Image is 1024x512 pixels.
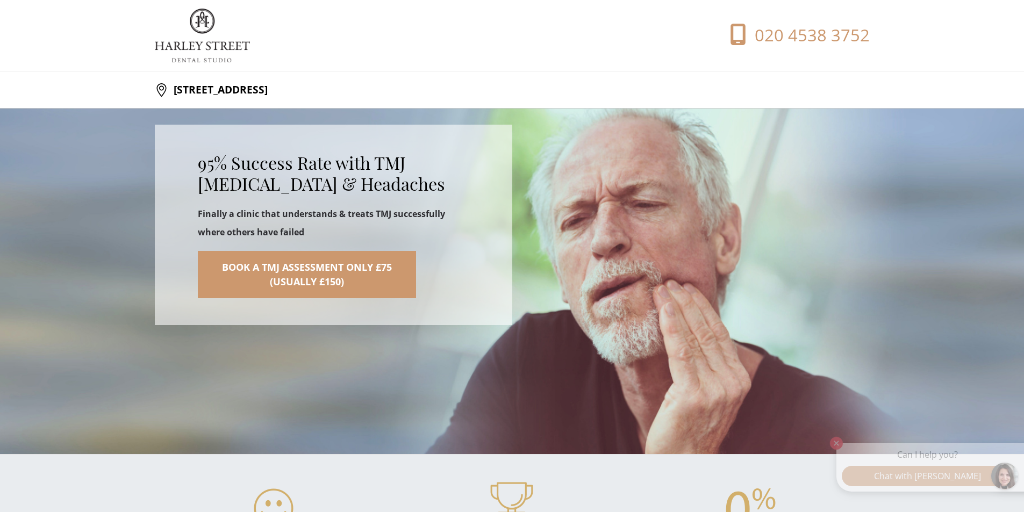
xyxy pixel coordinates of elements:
h2: 95% Success Rate with TMJ [MEDICAL_DATA] & Headaches [198,153,469,194]
a: Book a TMJ Assessment Only £75(Usually £150) [198,251,416,298]
a: 020 4538 3752 [698,24,870,47]
img: logo.png [155,9,250,62]
strong: Finally a clinic that understands & treats TMJ successfully where others have failed [198,208,445,238]
p: [STREET_ADDRESS] [168,79,268,100]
